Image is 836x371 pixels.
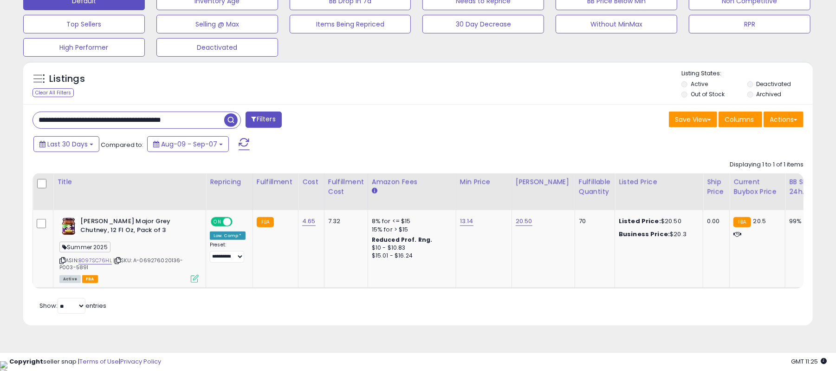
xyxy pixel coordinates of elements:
[33,136,99,152] button: Last 30 Days
[212,218,223,226] span: ON
[757,90,782,98] label: Archived
[619,177,699,187] div: Listed Price
[59,257,183,271] span: | SKU: A-069276020136-P003-5891
[302,177,320,187] div: Cost
[372,225,449,234] div: 15% for > $15
[707,217,722,225] div: 0.00
[556,15,677,33] button: Without MinMax
[579,177,611,197] div: Fulfillable Quantity
[231,218,246,226] span: OFF
[59,217,78,236] img: 51Y3kbY4lGL._SL40_.jpg
[23,15,145,33] button: Top Sellers
[753,217,766,225] span: 20.5
[619,230,670,238] b: Business Price:
[372,187,377,195] small: Amazon Fees.
[120,357,161,366] a: Privacy Policy
[733,217,751,227] small: FBA
[290,15,411,33] button: Items Being Repriced
[789,217,820,225] div: 99%
[725,115,754,124] span: Columns
[59,242,110,252] span: Summer 2025
[516,177,571,187] div: [PERSON_NAME]
[210,242,246,263] div: Preset:
[422,15,544,33] button: 30 Day Decrease
[619,217,696,225] div: $20.50
[328,217,361,225] div: 7.32
[32,88,74,97] div: Clear All Filters
[730,160,804,169] div: Displaying 1 to 1 of 1 items
[372,217,449,225] div: 8% for <= $15
[57,177,202,187] div: Title
[579,217,608,225] div: 70
[82,275,98,283] span: FBA
[669,112,717,127] button: Save View
[257,177,294,187] div: Fulfillment
[372,252,449,260] div: $15.01 - $16.24
[147,136,229,152] button: Aug-09 - Sep-07
[39,301,106,310] span: Show: entries
[49,73,85,86] h5: Listings
[764,112,804,127] button: Actions
[691,80,708,88] label: Active
[210,232,246,240] div: Low. Comp *
[80,217,193,237] b: [PERSON_NAME] Major Grey Chutney, 12 Fl Oz, Pack of 3
[619,217,661,225] b: Listed Price:
[328,177,364,197] div: Fulfillment Cost
[460,177,508,187] div: Min Price
[156,38,278,57] button: Deactivated
[59,275,81,283] span: All listings currently available for purchase on Amazon
[791,357,827,366] span: 2025-10-8 11:25 GMT
[302,217,316,226] a: 4.65
[59,217,199,282] div: ASIN:
[210,177,249,187] div: Repricing
[9,357,43,366] strong: Copyright
[733,177,781,197] div: Current Buybox Price
[161,139,217,149] span: Aug-09 - Sep-07
[719,112,762,127] button: Columns
[516,217,532,226] a: 20.50
[156,15,278,33] button: Selling @ Max
[78,257,112,265] a: B097SC76HL
[372,244,449,252] div: $10 - $10.83
[101,140,143,149] span: Compared to:
[246,112,282,128] button: Filters
[372,236,433,244] b: Reduced Prof. Rng.
[757,80,791,88] label: Deactivated
[681,69,813,78] p: Listing States:
[460,217,473,226] a: 13.14
[689,15,810,33] button: RPR
[707,177,726,197] div: Ship Price
[257,217,274,227] small: FBA
[372,177,452,187] div: Amazon Fees
[23,38,145,57] button: High Performer
[47,139,88,149] span: Last 30 Days
[691,90,725,98] label: Out of Stock
[79,357,119,366] a: Terms of Use
[619,230,696,238] div: $20.3
[789,177,823,197] div: BB Share 24h.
